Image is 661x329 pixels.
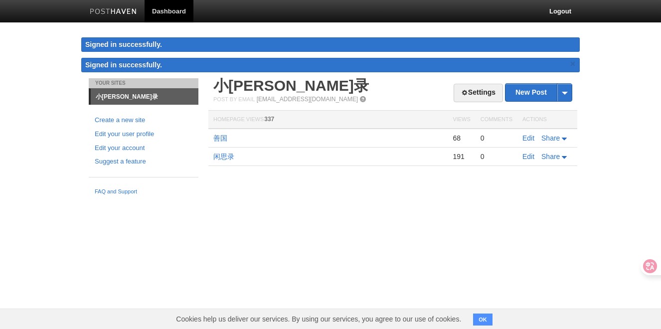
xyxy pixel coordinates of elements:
a: New Post [505,84,572,101]
a: Edit your user profile [95,129,192,140]
th: Homepage Views [208,111,448,129]
a: FAQ and Support [95,187,192,196]
span: 337 [264,116,274,123]
a: Settings [454,84,503,102]
a: × [568,58,577,70]
button: OK [473,314,493,326]
th: Views [448,111,475,129]
a: 善国 [213,134,227,142]
li: Your Sites [89,78,198,88]
span: Post by Email [213,96,255,102]
a: Create a new site [95,115,192,126]
a: [EMAIL_ADDRESS][DOMAIN_NAME] [257,96,358,103]
div: 0 [481,134,512,143]
img: Posthaven-bar [90,8,137,16]
span: Share [541,153,560,161]
a: Edit [522,134,534,142]
th: Comments [476,111,517,129]
th: Actions [517,111,577,129]
a: 小[PERSON_NAME]录 [213,77,369,94]
a: Suggest a feature [95,157,192,167]
div: Signed in successfully. [81,37,580,52]
div: 191 [453,152,470,161]
span: Share [541,134,560,142]
a: 小[PERSON_NAME]录 [91,89,198,105]
a: 闲思录 [213,153,234,161]
span: Signed in successfully. [85,61,162,69]
a: Edit [522,153,534,161]
div: 0 [481,152,512,161]
span: Cookies help us deliver our services. By using our services, you agree to our use of cookies. [166,309,471,329]
div: 68 [453,134,470,143]
a: Edit your account [95,143,192,154]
